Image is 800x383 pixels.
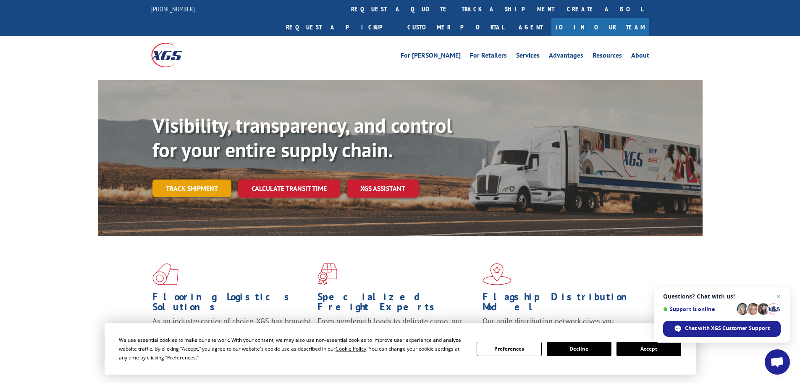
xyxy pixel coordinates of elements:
button: Accept [616,342,681,356]
p: From overlength loads to delicate cargo, our experienced staff knows the best way to move your fr... [317,316,476,354]
span: Preferences [167,354,196,361]
a: Request a pickup [280,18,401,36]
span: Chat with XGS Customer Support [685,325,770,332]
a: Advantages [549,52,583,61]
a: XGS ASSISTANT [347,180,419,198]
div: Open chat [765,349,790,375]
a: Resources [593,52,622,61]
img: xgs-icon-flagship-distribution-model-red [483,263,511,285]
div: Chat with XGS Customer Support [663,321,781,337]
a: Customer Portal [401,18,510,36]
a: For [PERSON_NAME] [401,52,461,61]
div: Cookie Consent Prompt [105,323,696,375]
span: Close chat [774,291,784,301]
button: Decline [547,342,611,356]
button: Preferences [477,342,541,356]
a: Services [516,52,540,61]
a: For Retailers [470,52,507,61]
a: Join Our Team [551,18,649,36]
a: Agent [510,18,551,36]
h1: Flooring Logistics Solutions [152,292,311,316]
a: Track shipment [152,180,231,197]
a: Calculate transit time [238,180,340,198]
h1: Flagship Distribution Model [483,292,641,316]
h1: Specialized Freight Experts [317,292,476,316]
span: Our agile distribution network gives you nationwide inventory management on demand. [483,316,637,336]
div: We use essential cookies to make our site work. With your consent, we may also use non-essential ... [119,335,467,362]
span: Cookie Policy [336,345,366,352]
img: xgs-icon-total-supply-chain-intelligence-red [152,263,178,285]
a: [PHONE_NUMBER] [151,5,195,13]
a: About [631,52,649,61]
span: Support is online [663,306,734,312]
b: Visibility, transparency, and control for your entire supply chain. [152,112,452,163]
img: xgs-icon-focused-on-flooring-red [317,263,337,285]
span: As an industry carrier of choice, XGS has brought innovation and dedication to flooring logistics... [152,316,311,346]
span: Questions? Chat with us! [663,293,781,300]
